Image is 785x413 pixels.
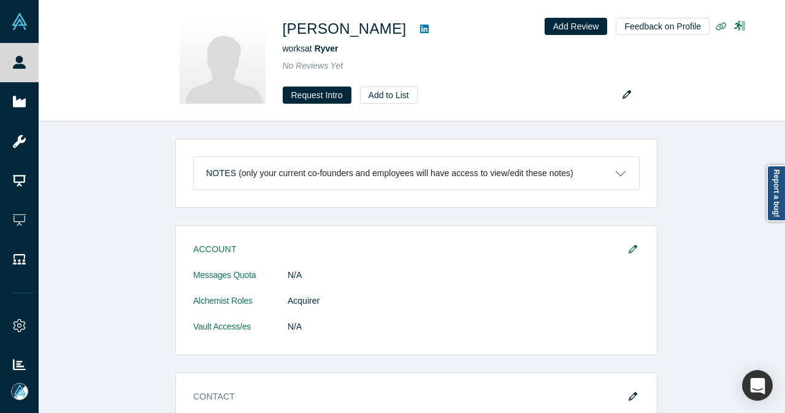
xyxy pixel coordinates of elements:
[193,320,288,346] dt: Vault Access/es
[288,320,640,333] dd: N/A
[193,295,288,320] dt: Alchemist Roles
[288,295,640,307] dd: Acquirer
[767,165,785,222] a: Report a bug!
[288,269,640,282] dd: N/A
[283,18,407,40] h1: [PERSON_NAME]
[616,18,710,35] button: Feedback on Profile
[11,13,28,30] img: Alchemist Vault Logo
[180,18,266,104] img: Pat Sullivan's Profile Image
[194,157,639,190] button: Notes (only your current co-founders and employees will have access to view/edit these notes)
[193,269,288,295] dt: Messages Quota
[315,44,339,53] a: Ryver
[11,383,28,400] img: Mia Scott's Account
[193,390,622,403] h3: Contact
[193,243,622,256] h3: Account
[206,167,236,180] h3: Notes
[283,61,343,71] span: No Reviews Yet
[283,87,351,104] button: Request Intro
[239,168,573,179] p: (only your current co-founders and employees will have access to view/edit these notes)
[283,44,339,53] span: works at
[545,18,608,35] button: Add Review
[360,87,418,104] button: Add to List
